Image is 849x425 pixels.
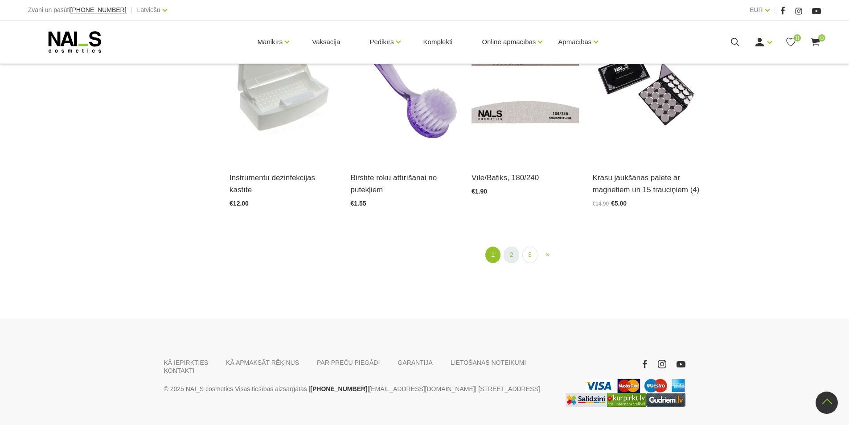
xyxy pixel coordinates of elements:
a: KĀ IEPIRKTIES [164,359,209,367]
a: Apmācības [558,24,591,60]
p: © 2025 NAI_S cosmetics Visas tiesības aizsargātas | | | [STREET_ADDRESS] [164,384,552,394]
a: 2 [504,247,519,263]
a: [PHONE_NUMBER] [310,384,367,394]
span: [PHONE_NUMBER] [70,6,127,13]
a: KONTAKTI [164,367,195,375]
a: Vaksācija [305,21,347,63]
img: Ilgi kalpojoša nagu kopšanas vīle/ bafiks 180/240 griti, kas paredzēta dabīgā naga, gēla vai akri... [472,12,579,161]
img: Labākā cena interneta veikalos - Samsung, Cena, iPhone, Mobilie telefoni [566,393,607,407]
a: 3 [522,247,537,263]
a: 0 [810,37,821,48]
span: | [131,4,133,16]
a: Instrumentu dezinfekcijas kastīte [230,172,337,196]
a: [PHONE_NUMBER] [70,7,127,13]
a: 1 [485,247,500,263]
a: Online apmācības [482,24,536,60]
a: Manikīrs [258,24,283,60]
span: 0 [818,34,825,41]
a: GARANTIJA [398,359,433,367]
a: 0 [785,37,796,48]
a: Birstīte roku attīrīšanai no putekļiem [351,172,458,196]
img: Plastmasas birstīte, nagu vīlēšanas rezultātā radušos, putekļu attīrīšanai.... [351,12,458,161]
img: www.gudriem.lv/veikali/lv [646,393,685,407]
span: €1.90 [472,188,487,195]
a: LIETOŠANAS NOTEIKUMI [451,359,526,367]
a: Pedikīrs [369,24,394,60]
a: Vīle/Bafiks, 180/240 [472,172,579,184]
span: 0 [794,34,801,41]
span: €1.55 [351,200,366,207]
span: €12.00 [230,200,249,207]
a: Komplekti [416,21,460,63]
img: Lielākais Latvijas interneta veikalu preču meklētājs [607,393,646,407]
a: Next [541,247,555,262]
a: EUR [750,4,763,15]
a: Krāsu jaukšanas palete ar magnētiem un 15 trauciņiem (4) [592,172,700,196]
span: | [774,4,776,16]
a: Latviešu [137,4,160,15]
div: Zvani un pasūti [28,4,127,16]
span: €5.00 [611,200,627,207]
span: » [546,250,550,258]
nav: catalog-product-list [230,247,821,263]
img: Unikāla krāsu jaukšanas magnētiskā palete ar 15 izņemamiem nodalījumiem. Speciāli pielāgota meist... [592,12,700,161]
a: PAR PREČU PIEGĀDI [317,359,380,367]
img: Plastmasas dezinfekcijas kastīte paredzēta manikīra, pedikīra, skropstu pieaudzēšanas u.c. instru... [230,12,337,161]
a: KĀ APMAKSĀT RĒĶINUS [226,359,299,367]
a: [EMAIL_ADDRESS][DOMAIN_NAME] [369,384,475,394]
span: €14.90 [592,201,609,207]
a: https://www.gudriem.lv/veikali/lv [646,393,685,407]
